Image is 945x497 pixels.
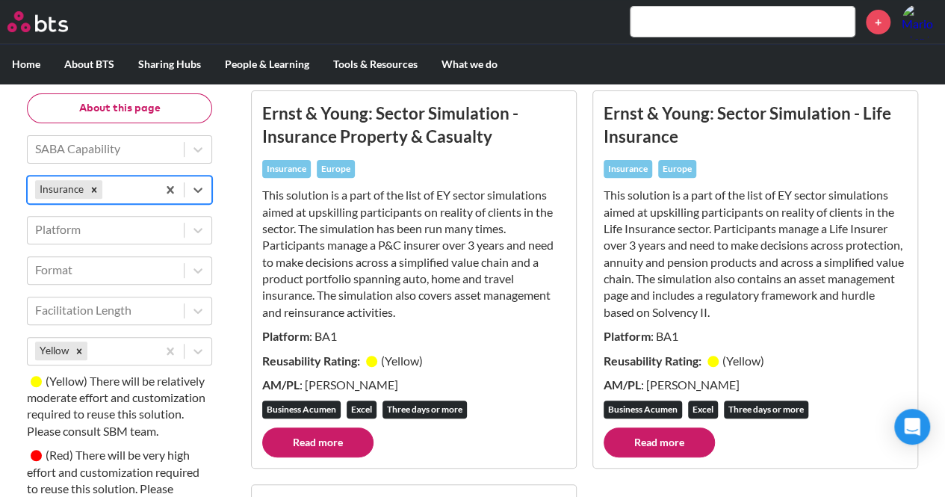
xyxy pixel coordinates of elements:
[7,11,96,32] a: Go home
[35,342,71,360] div: Yellow
[321,45,430,84] label: Tools & Resources
[604,102,907,149] h3: Ernst & Young: Sector Simulation - Life Insurance
[86,180,102,199] div: Remove Insurance
[604,354,704,368] strong: Reusability Rating:
[262,401,341,419] div: Business Acumen
[262,160,311,178] div: Insurance
[262,354,362,368] strong: Reusability Rating:
[381,354,423,368] small: ( Yellow )
[604,401,682,419] div: Business Acumen
[604,329,651,343] strong: Platform
[213,45,321,84] label: People & Learning
[604,377,641,392] strong: AM/PL
[604,187,907,321] p: This solution is a part of the list of EY sector simulations aimed at upskilling participants on ...
[902,4,938,40] a: Profile
[382,401,467,419] div: Three days or more
[902,4,938,40] img: Mario Montino
[866,10,890,34] a: +
[7,11,68,32] img: BTS Logo
[262,102,566,149] h3: Ernst & Young: Sector Simulation - Insurance Property & Casualty
[658,160,696,178] div: Europe
[347,401,377,419] div: Excel
[126,45,213,84] label: Sharing Hubs
[262,328,566,345] p: : BA1
[604,427,715,457] a: Read more
[71,342,87,360] div: Remove Yellow
[27,93,212,123] button: About this page
[262,329,309,343] strong: Platform
[604,328,907,345] p: : BA1
[262,187,566,321] p: This solution is a part of the list of EY sector simulations aimed at upskilling participants on ...
[894,409,930,445] div: Open Intercom Messenger
[688,401,718,419] div: Excel
[430,45,509,84] label: What we do
[262,377,300,392] strong: AM/PL
[262,377,566,393] p: : [PERSON_NAME]
[722,354,764,368] small: ( Yellow )
[35,180,86,199] div: Insurance
[317,160,355,178] div: Europe
[262,427,374,457] a: Read more
[724,401,808,419] div: Three days or more
[604,160,652,178] div: Insurance
[27,374,205,438] small: There will be relatively moderate effort and customization required to reuse this solution. Pleas...
[52,45,126,84] label: About BTS
[46,448,73,462] small: ( Red )
[604,377,907,393] p: : [PERSON_NAME]
[46,374,87,388] small: ( Yellow )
